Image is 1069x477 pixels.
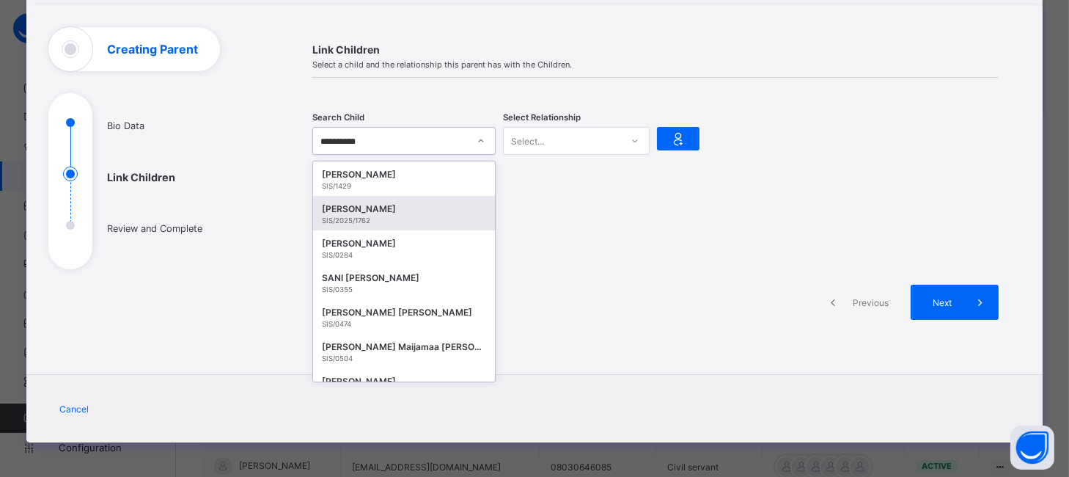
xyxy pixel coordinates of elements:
span: Next [922,297,963,308]
div: SIS/1429 [322,182,486,190]
div: SIS/0355 [322,285,486,294]
div: [PERSON_NAME] [PERSON_NAME] [322,305,486,320]
div: SIS/2025/1762 [322,216,486,225]
span: Select a child and the relationship this parent has with the Children. [312,59,998,70]
div: [PERSON_NAME] Maijamaa [PERSON_NAME] [322,340,486,354]
span: Search Child [312,112,364,123]
button: Open asap [1010,426,1054,470]
div: SIS/0504 [322,354,486,363]
div: [PERSON_NAME] [322,202,486,216]
div: Creating Parent [26,5,1042,443]
span: Previous [851,297,892,308]
span: Link Children [312,43,998,56]
div: SIS/0474 [322,320,486,328]
h1: Creating Parent [107,43,198,55]
div: [PERSON_NAME] [322,374,486,389]
div: [PERSON_NAME] [322,167,486,182]
div: SIS/0284 [322,251,486,259]
div: [PERSON_NAME] [322,236,486,251]
span: Cancel [59,404,89,415]
div: Select... [511,127,544,155]
div: SANI [PERSON_NAME] [322,271,486,285]
span: Select Relationship [503,112,581,123]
